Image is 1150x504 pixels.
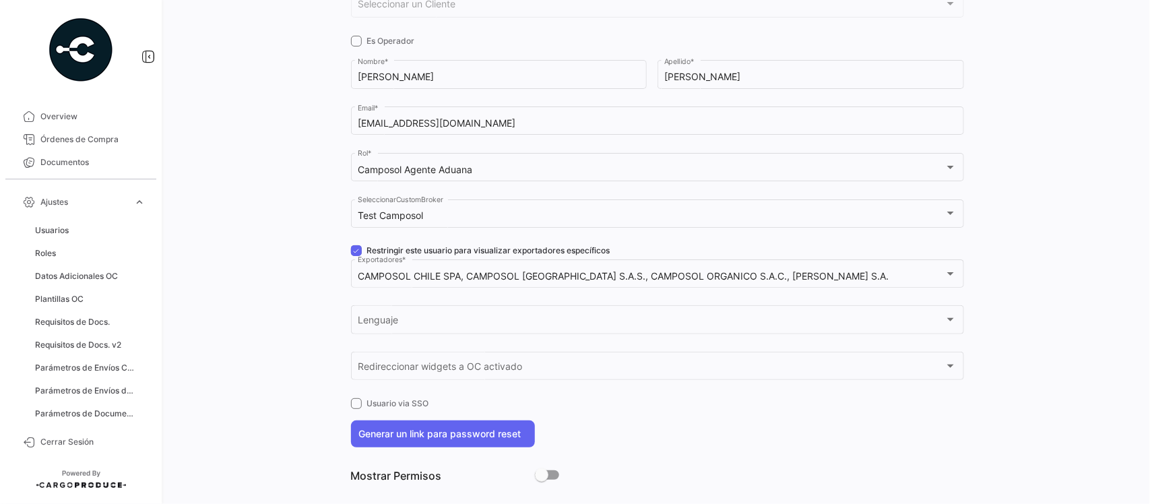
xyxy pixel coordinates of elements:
[11,128,151,151] a: Órdenes de Compra
[30,220,151,241] a: Usuarios
[40,111,146,123] span: Overview
[30,289,151,309] a: Plantillas OC
[367,35,415,47] span: Es Operador
[35,385,137,397] span: Parámetros de Envíos de Cargas Terrestres
[358,363,945,375] span: Redireccionar widgets a OC activado
[30,358,151,378] a: Parámetros de Envíos Cargas Marítimas
[351,469,535,482] p: Mostrar Permisos
[30,243,151,263] a: Roles
[30,335,151,355] a: Requisitos de Docs. v2
[30,266,151,286] a: Datos Adicionales OC
[358,270,889,282] mat-select-trigger: CAMPOSOL CHILE SPA, CAMPOSOL [GEOGRAPHIC_DATA] S.A.S., CAMPOSOL ORGANICO S.A.C., [PERSON_NAME] S.A.
[47,16,115,84] img: powered-by.png
[35,224,69,237] span: Usuarios
[358,210,423,221] mat-select-trigger: Test Camposol
[35,339,121,351] span: Requisitos de Docs. v2
[30,404,151,424] a: Parámetros de Documentos
[40,196,128,208] span: Ajustes
[11,151,151,174] a: Documentos
[35,247,56,259] span: Roles
[35,408,137,420] span: Parámetros de Documentos
[30,381,151,401] a: Parámetros de Envíos de Cargas Terrestres
[367,398,429,410] span: Usuario via SSO
[30,312,151,332] a: Requisitos de Docs.
[35,293,84,305] span: Plantillas OC
[35,362,137,374] span: Parámetros de Envíos Cargas Marítimas
[40,156,146,168] span: Documentos
[358,164,472,175] mat-select-trigger: Camposol Agente Aduana
[40,436,146,448] span: Cerrar Sesión
[11,105,151,128] a: Overview
[358,1,945,12] span: Seleccionar un Cliente
[35,316,110,328] span: Requisitos de Docs.
[40,133,146,146] span: Órdenes de Compra
[367,245,610,257] span: Restringir este usuario para visualizar exportadores específicos
[351,420,535,447] button: Generar un link para password reset
[133,196,146,208] span: expand_more
[35,270,118,282] span: Datos Adicionales OC
[358,317,945,328] span: Lenguaje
